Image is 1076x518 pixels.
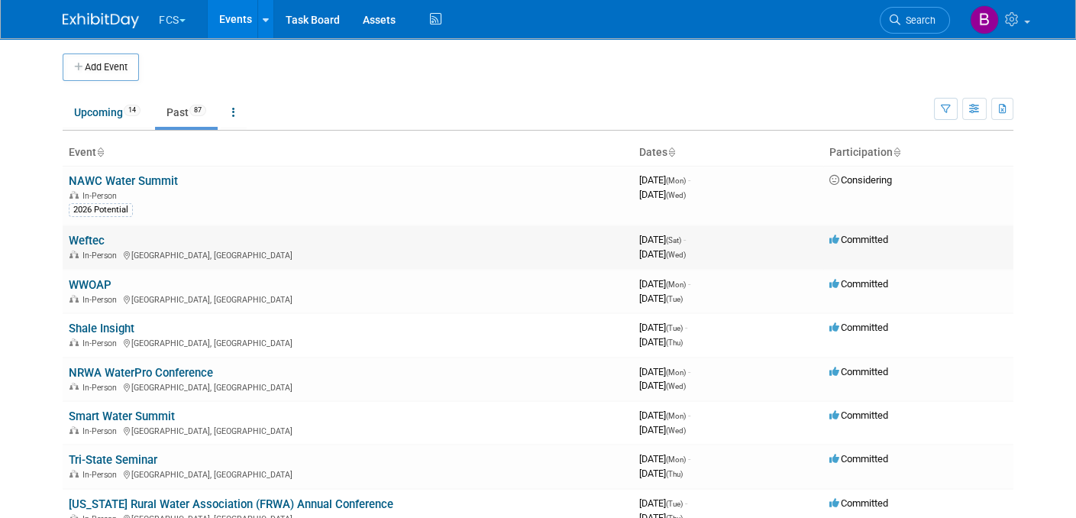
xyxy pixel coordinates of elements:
[666,382,686,390] span: (Wed)
[155,98,218,127] a: Past87
[82,426,121,436] span: In-Person
[69,336,627,348] div: [GEOGRAPHIC_DATA], [GEOGRAPHIC_DATA]
[829,453,888,465] span: Committed
[639,234,686,245] span: [DATE]
[63,140,633,166] th: Event
[639,248,686,260] span: [DATE]
[69,248,627,261] div: [GEOGRAPHIC_DATA], [GEOGRAPHIC_DATA]
[82,470,121,480] span: In-Person
[69,366,213,380] a: NRWA WaterPro Conference
[688,410,690,421] span: -
[82,338,121,348] span: In-Person
[63,98,152,127] a: Upcoming14
[666,426,686,435] span: (Wed)
[666,338,683,347] span: (Thu)
[639,174,690,186] span: [DATE]
[688,278,690,290] span: -
[96,146,104,158] a: Sort by Event Name
[666,324,683,332] span: (Tue)
[639,189,686,200] span: [DATE]
[666,251,686,259] span: (Wed)
[69,278,111,292] a: WWOAP
[666,295,683,303] span: (Tue)
[829,410,888,421] span: Committed
[69,380,627,393] div: [GEOGRAPHIC_DATA], [GEOGRAPHIC_DATA]
[69,293,627,305] div: [GEOGRAPHIC_DATA], [GEOGRAPHIC_DATA]
[69,453,157,467] a: Tri-State Seminar
[666,500,683,508] span: (Tue)
[829,234,888,245] span: Committed
[69,410,175,423] a: Smart Water Summit
[82,383,121,393] span: In-Person
[970,5,999,34] img: Barb DeWyer
[666,191,686,199] span: (Wed)
[69,203,133,217] div: 2026 Potential
[69,174,178,188] a: NAWC Water Summit
[639,380,686,391] span: [DATE]
[69,251,79,258] img: In-Person Event
[666,236,681,244] span: (Sat)
[189,105,206,116] span: 87
[639,322,687,333] span: [DATE]
[688,453,690,465] span: -
[639,336,683,348] span: [DATE]
[666,412,686,420] span: (Mon)
[683,234,686,245] span: -
[69,191,79,199] img: In-Person Event
[900,15,935,26] span: Search
[633,140,823,166] th: Dates
[639,468,683,479] span: [DATE]
[639,293,683,304] span: [DATE]
[69,468,627,480] div: [GEOGRAPHIC_DATA], [GEOGRAPHIC_DATA]
[82,251,121,261] span: In-Person
[829,497,888,509] span: Committed
[829,366,888,377] span: Committed
[880,7,950,34] a: Search
[69,497,393,511] a: [US_STATE] Rural Water Association (FRWA) Annual Conference
[69,383,79,390] img: In-Person Event
[69,322,134,335] a: Shale Insight
[639,497,687,509] span: [DATE]
[639,366,690,377] span: [DATE]
[82,191,121,201] span: In-Person
[639,424,686,435] span: [DATE]
[685,322,687,333] span: -
[666,470,683,478] span: (Thu)
[666,455,686,464] span: (Mon)
[63,13,139,28] img: ExhibitDay
[639,278,690,290] span: [DATE]
[688,174,690,186] span: -
[82,295,121,305] span: In-Person
[639,410,690,421] span: [DATE]
[829,322,888,333] span: Committed
[666,176,686,185] span: (Mon)
[667,146,675,158] a: Sort by Start Date
[69,470,79,478] img: In-Person Event
[893,146,900,158] a: Sort by Participation Type
[666,280,686,289] span: (Mon)
[69,426,79,434] img: In-Person Event
[69,338,79,346] img: In-Person Event
[69,295,79,303] img: In-Person Event
[639,453,690,465] span: [DATE]
[829,278,888,290] span: Committed
[688,366,690,377] span: -
[69,234,105,248] a: Weftec
[685,497,687,509] span: -
[124,105,141,116] span: 14
[829,174,892,186] span: Considering
[63,53,139,81] button: Add Event
[823,140,1013,166] th: Participation
[69,424,627,436] div: [GEOGRAPHIC_DATA], [GEOGRAPHIC_DATA]
[666,368,686,377] span: (Mon)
